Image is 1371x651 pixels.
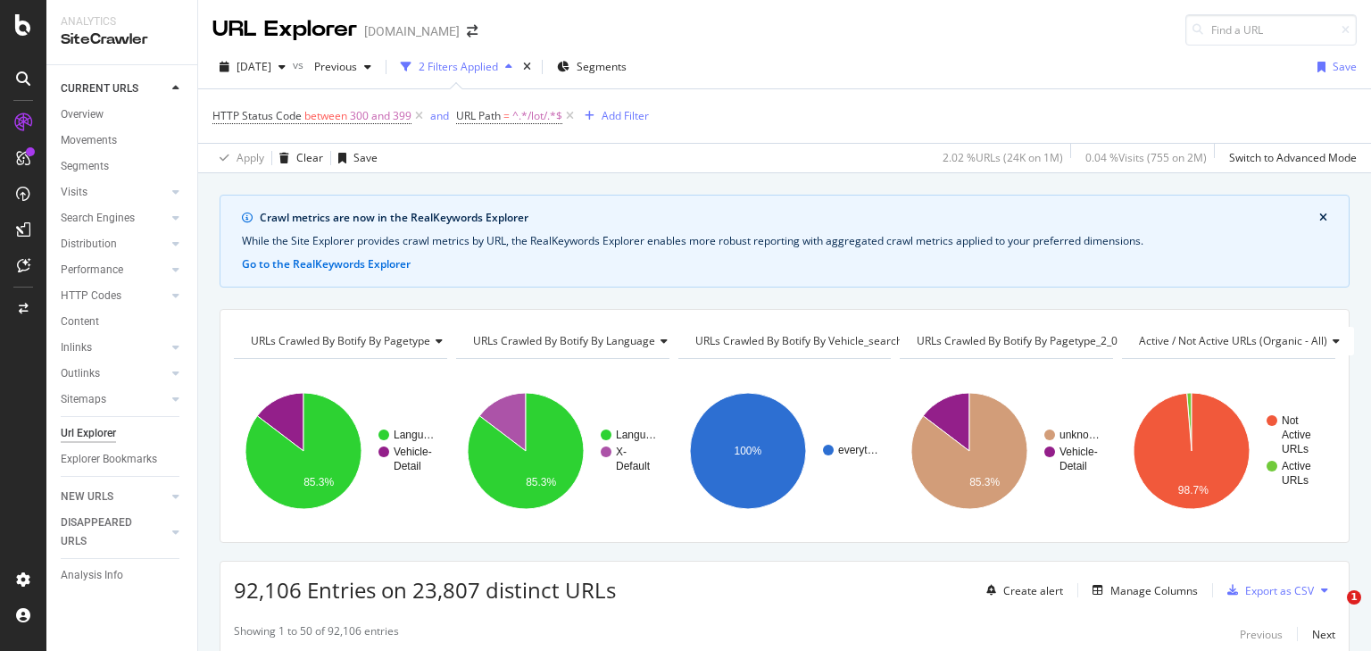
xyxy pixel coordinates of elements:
text: Active [1282,460,1311,472]
button: Clear [272,144,323,172]
div: Analysis Info [61,566,123,585]
a: Url Explorer [61,424,185,443]
svg: A chart. [456,373,667,529]
button: Manage Columns [1085,580,1198,601]
a: Movements [61,131,185,150]
text: 85.3% [303,476,334,488]
svg: A chart. [678,373,889,529]
text: Langu… [616,429,656,441]
div: times [519,58,535,76]
span: between [304,108,347,123]
div: 2 Filters Applied [419,59,498,74]
button: Switch to Advanced Mode [1222,144,1357,172]
button: [DATE] [212,53,293,81]
h4: URLs Crawled By Botify By language [469,327,682,355]
span: Segments [577,59,627,74]
div: Url Explorer [61,424,116,443]
div: While the Site Explorer provides crawl metrics by URL, the RealKeywords Explorer enables more rob... [242,233,1327,249]
text: URLs [1282,443,1309,455]
div: Save [353,150,378,165]
div: Visits [61,183,87,202]
div: DISAPPEARED URLS [61,513,151,551]
text: 100% [734,445,761,457]
a: Distribution [61,235,167,254]
div: 2.02 % URLs ( 24K on 1M ) [943,150,1063,165]
h4: Active / Not Active URLs [1135,327,1354,355]
span: = [503,108,510,123]
a: Outlinks [61,364,167,383]
div: Movements [61,131,117,150]
div: Search Engines [61,209,135,228]
span: 300 and 399 [350,104,411,129]
text: 98.7% [1178,484,1209,497]
div: Inlinks [61,338,92,357]
button: Create alert [979,576,1063,605]
div: Crawl metrics are now in the RealKeywords Explorer [260,210,1319,226]
div: HTTP Codes [61,287,121,305]
div: Clear [296,150,323,165]
div: SiteCrawler [61,29,183,50]
text: Langu… [394,429,434,441]
span: Previous [307,59,357,74]
text: Vehicle- [1059,446,1098,458]
div: info banner [220,195,1350,288]
div: Save [1333,59,1357,74]
div: Segments [61,157,109,176]
div: Previous [1240,627,1283,642]
a: Search Engines [61,209,167,228]
button: Previous [1240,623,1283,645]
button: 2 Filters Applied [394,53,519,81]
div: [DOMAIN_NAME] [364,22,460,40]
a: CURRENT URLS [61,79,167,98]
input: Find a URL [1185,14,1357,46]
div: Manage Columns [1110,583,1198,598]
button: Previous [307,53,378,81]
div: Content [61,313,99,331]
div: A chart. [234,373,445,529]
text: X- [616,446,627,458]
span: vs [293,57,307,72]
a: Performance [61,261,167,280]
a: Segments [61,157,185,176]
button: Save [331,144,378,172]
div: Analytics [61,14,183,29]
button: and [430,107,449,124]
text: Default [616,460,651,472]
a: DISAPPEARED URLS [61,513,167,551]
div: Next [1312,627,1335,642]
div: and [430,108,449,123]
span: URL Path [456,108,501,123]
div: A chart. [900,373,1110,529]
span: Active / Not Active URLs (organic - all) [1139,333,1327,348]
div: Showing 1 to 50 of 92,106 entries [234,623,399,645]
button: Segments [550,53,634,81]
a: Visits [61,183,167,202]
div: Create alert [1003,583,1063,598]
a: Inlinks [61,338,167,357]
div: Outlinks [61,364,100,383]
text: Detail [394,460,421,472]
a: Sitemaps [61,390,167,409]
text: unkno… [1059,429,1100,441]
div: Explorer Bookmarks [61,450,157,469]
button: Apply [212,144,264,172]
text: 85.3% [526,476,556,488]
a: Overview [61,105,185,124]
div: NEW URLS [61,488,113,506]
div: Overview [61,105,104,124]
span: 2025 Oct. 1st [237,59,271,74]
a: NEW URLS [61,488,167,506]
svg: A chart. [1122,373,1333,529]
div: 0.04 % Visits ( 755 on 2M ) [1085,150,1207,165]
div: CURRENT URLS [61,79,138,98]
span: URLs Crawled By Botify By pagetype [251,333,430,348]
button: Add Filter [577,105,649,127]
h4: URLs Crawled By Botify By vehicle_search_categories [692,327,986,355]
h4: URLs Crawled By Botify By pagetype_2_0 [913,327,1144,355]
span: URLs Crawled By Botify By language [473,333,655,348]
text: Detail [1059,460,1087,472]
span: 92,106 Entries on 23,807 distinct URLs [234,575,616,605]
div: Switch to Advanced Mode [1229,150,1357,165]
